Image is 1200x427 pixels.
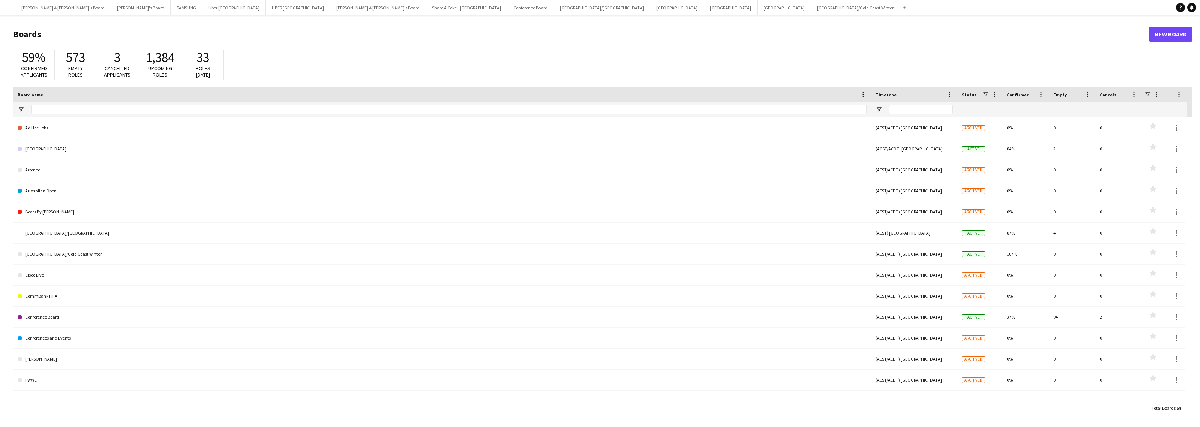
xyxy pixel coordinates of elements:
span: Active [962,230,985,236]
div: 0% [1002,159,1049,180]
a: [GEOGRAPHIC_DATA]/Gold Coast Winter [18,244,867,265]
div: : [1152,401,1181,415]
div: (AEST/AEDT) [GEOGRAPHIC_DATA] [871,180,957,201]
span: Roles [DATE] [196,65,210,78]
div: 0 [1049,201,1095,222]
a: [GEOGRAPHIC_DATA] [18,138,867,159]
button: [PERSON_NAME] & [PERSON_NAME]'s Board [330,0,426,15]
div: 2 [1095,307,1142,327]
span: Status [962,92,976,98]
button: Uber [GEOGRAPHIC_DATA] [202,0,266,15]
span: Timezone [876,92,897,98]
button: Share A Coke - [GEOGRAPHIC_DATA] [426,0,507,15]
span: 59% [22,49,45,66]
button: [PERSON_NAME]'s Board [111,0,171,15]
input: Board name Filter Input [31,105,867,114]
span: Active [962,251,985,257]
a: Beats By [PERSON_NAME] [18,201,867,223]
button: [GEOGRAPHIC_DATA]/Gold Coast Winter [811,0,900,15]
div: (AEST/AEDT) [GEOGRAPHIC_DATA] [871,286,957,306]
div: 2 [1049,138,1095,159]
div: 0 [1049,328,1095,348]
a: New Board [1149,27,1192,42]
span: 573 [66,49,85,66]
button: [GEOGRAPHIC_DATA] [704,0,757,15]
div: 0 [1049,370,1095,390]
span: Active [962,146,985,152]
span: 33 [196,49,209,66]
button: [PERSON_NAME] & [PERSON_NAME]'s Board [15,0,111,15]
a: FWWC [18,370,867,391]
h1: Boards [13,29,1149,40]
div: (AEST/AEDT) [GEOGRAPHIC_DATA] [871,265,957,285]
div: 0 [1049,244,1095,264]
div: (AEST/AEDT) [GEOGRAPHIC_DATA] [871,201,957,222]
div: (AEST/AEDT) [GEOGRAPHIC_DATA] [871,244,957,264]
div: 0 [1049,391,1095,411]
div: 0 [1095,159,1142,180]
a: Hayanah [18,391,867,412]
div: 0% [1002,349,1049,369]
div: 0 [1095,328,1142,348]
span: Upcoming roles [148,65,172,78]
div: (AEST/AEDT) [GEOGRAPHIC_DATA] [871,328,957,348]
div: 0 [1095,265,1142,285]
span: Archived [962,167,985,173]
a: CommBank FIFA [18,286,867,307]
button: [GEOGRAPHIC_DATA] [757,0,811,15]
span: Board name [18,92,43,98]
div: (AEST/AEDT) [GEOGRAPHIC_DATA] [871,349,957,369]
div: 107% [1002,244,1049,264]
div: (AEST/AEDT) [GEOGRAPHIC_DATA] [871,307,957,327]
div: 0 [1049,180,1095,201]
span: Archived [962,125,985,131]
span: Archived [962,335,985,341]
button: Open Filter Menu [18,106,24,113]
span: Archived [962,209,985,215]
span: Confirmed applicants [21,65,47,78]
span: Archived [962,293,985,299]
div: 0 [1049,286,1095,306]
div: 0 [1049,349,1095,369]
span: 1,384 [145,49,174,66]
a: [PERSON_NAME] [18,349,867,370]
div: 0% [1002,328,1049,348]
button: [GEOGRAPHIC_DATA]/[GEOGRAPHIC_DATA] [554,0,650,15]
input: Timezone Filter Input [889,105,953,114]
div: 0 [1095,201,1142,222]
div: 0 [1049,117,1095,138]
div: 0 [1095,286,1142,306]
div: 84% [1002,138,1049,159]
div: 0 [1095,349,1142,369]
a: Cisco Live [18,265,867,286]
div: (ACST/ACDT) [GEOGRAPHIC_DATA] [871,138,957,159]
div: 0 [1095,138,1142,159]
div: 0 [1049,265,1095,285]
div: 37% [1002,307,1049,327]
div: 0 [1095,391,1142,411]
div: 0 [1095,180,1142,201]
div: 94 [1049,307,1095,327]
div: 0% [1002,265,1049,285]
span: Empty roles [68,65,83,78]
div: 0 [1095,117,1142,138]
div: 4 [1049,223,1095,243]
span: Empty [1053,92,1067,98]
div: 0 [1049,159,1095,180]
div: (AEST) [GEOGRAPHIC_DATA] [871,223,957,243]
div: (AEST/AEDT) [GEOGRAPHIC_DATA] [871,117,957,138]
button: Conference Board [507,0,554,15]
div: 0 [1095,223,1142,243]
a: Australian Open [18,180,867,201]
div: 0% [1002,180,1049,201]
a: Ad Hoc Jobs [18,117,867,138]
span: 3 [114,49,120,66]
a: Conference Board [18,307,867,328]
div: (AEST/AEDT) [GEOGRAPHIC_DATA] [871,370,957,390]
span: Archived [962,377,985,383]
div: (AEST/AEDT) [GEOGRAPHIC_DATA] [871,391,957,411]
div: (AEST/AEDT) [GEOGRAPHIC_DATA] [871,159,957,180]
span: 58 [1177,405,1181,411]
button: UBER [GEOGRAPHIC_DATA] [266,0,330,15]
span: Cancels [1100,92,1116,98]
